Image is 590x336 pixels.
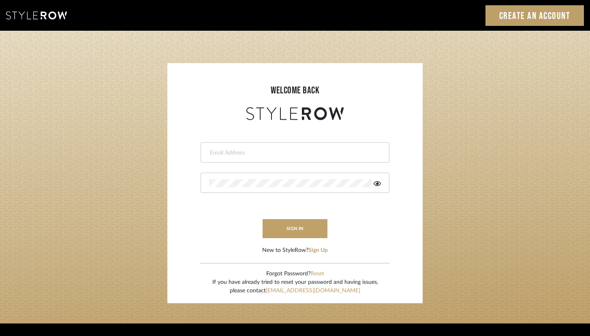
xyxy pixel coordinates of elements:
button: Sign Up [308,246,328,255]
div: If you have already tried to reset your password and having issues, please contact [212,278,378,295]
a: Create an Account [485,5,584,26]
button: sign in [263,219,327,238]
input: Email Address [209,149,379,157]
div: welcome back [175,83,415,98]
button: Reset [310,270,324,278]
a: [EMAIL_ADDRESS][DOMAIN_NAME] [266,288,360,294]
div: New to StyleRow? [262,246,328,255]
div: Forgot Password? [212,270,378,278]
